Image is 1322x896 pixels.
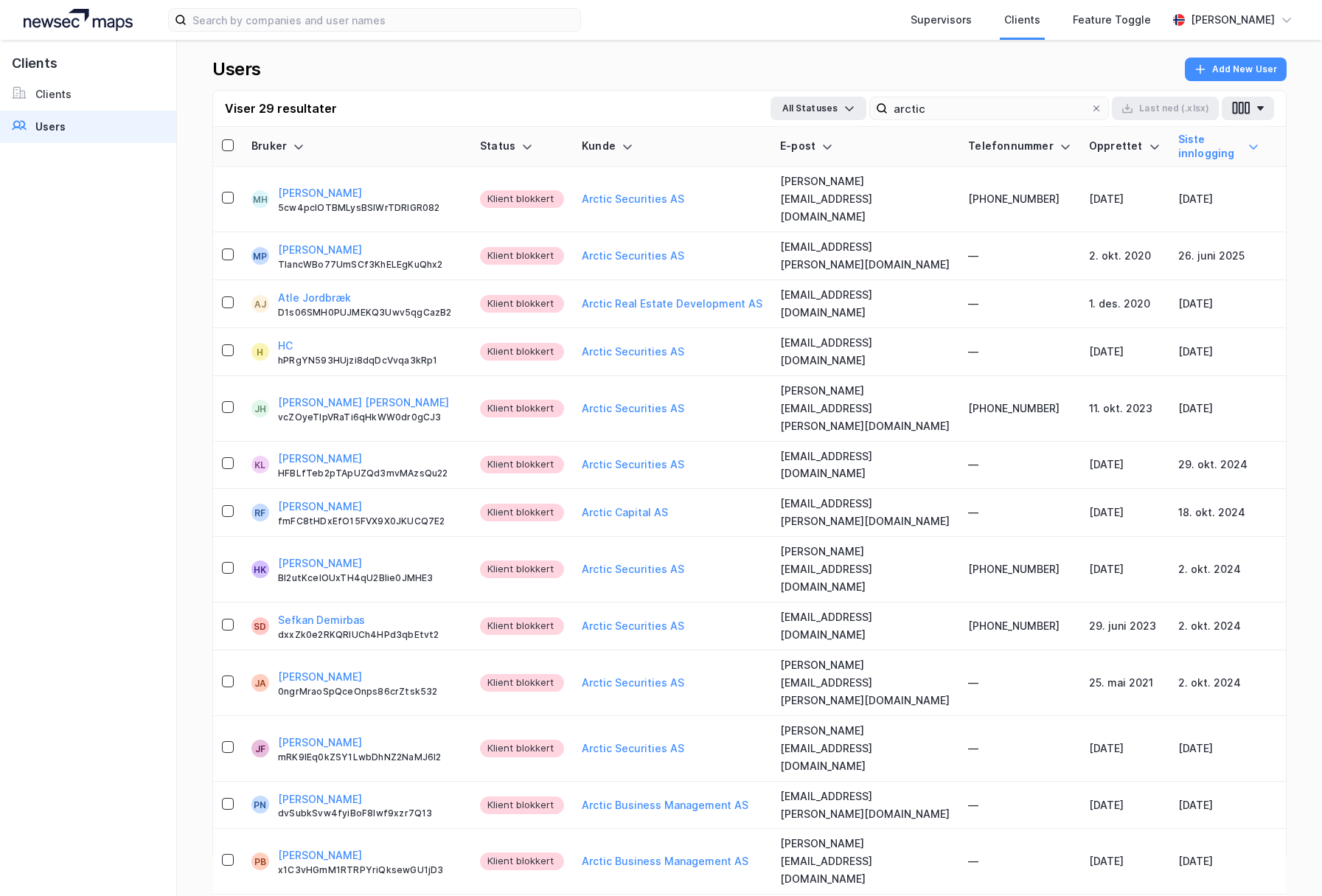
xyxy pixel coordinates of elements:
[911,11,972,29] div: Supervisors
[1178,133,1259,160] div: Siste innlogging
[1169,537,1268,602] td: 2. okt. 2024
[1004,11,1040,29] div: Clients
[187,9,580,31] input: Search by companies and user names
[1080,232,1169,280] td: 2. okt. 2020
[278,241,362,259] button: [PERSON_NAME]
[771,489,959,537] td: [EMAIL_ADDRESS][PERSON_NAME][DOMAIN_NAME]
[254,617,266,635] div: SD
[1169,328,1268,376] td: [DATE]
[582,190,684,208] button: Arctic Securities AS
[278,808,462,819] div: dvSubkSvw4fyiBoF8lwf9xzr7Q13
[1080,442,1169,490] td: [DATE]
[255,740,265,757] div: JF
[582,796,748,814] button: Arctic Business Management AS
[278,202,462,214] div: 5cw4pclOTBMLysBSlWrTDRlGR082
[278,259,462,271] div: TlancWBo77UmSCf3KhELEgKuQhx2
[959,782,1080,830] td: —
[212,58,261,81] div: Users
[771,328,959,376] td: [EMAIL_ADDRESS][DOMAIN_NAME]
[1169,167,1268,232] td: [DATE]
[1169,376,1268,442] td: [DATE]
[771,782,959,830] td: [EMAIL_ADDRESS][PERSON_NAME][DOMAIN_NAME]
[278,572,462,584] div: BI2utKcelOUxTH4qU2Blie0JMHE3
[1080,280,1169,328] td: 1. des. 2020
[771,167,959,232] td: [PERSON_NAME][EMAIL_ADDRESS][DOMAIN_NAME]
[968,190,1071,208] div: [PHONE_NUMBER]
[582,295,762,313] button: Arctic Real Estate Development AS
[254,456,265,473] div: KL
[251,139,462,153] div: Bruker
[582,740,684,757] button: Arctic Securities AS
[771,650,959,716] td: [PERSON_NAME][EMAIL_ADDRESS][PERSON_NAME][DOMAIN_NAME]
[582,456,684,473] button: Arctic Securities AS
[771,232,959,280] td: [EMAIL_ADDRESS][PERSON_NAME][DOMAIN_NAME]
[582,560,684,578] button: Arctic Securities AS
[1080,716,1169,782] td: [DATE]
[888,97,1090,119] input: Search user by name, email or client
[1169,280,1268,328] td: [DATE]
[278,668,362,686] button: [PERSON_NAME]
[1185,58,1287,81] button: Add New User
[278,307,462,319] div: D1s06SMH0PUJMEKQ3Uwv5qgCazB2
[959,716,1080,782] td: —
[1169,829,1268,895] td: [DATE]
[771,602,959,650] td: [EMAIL_ADDRESS][DOMAIN_NAME]
[254,674,266,692] div: ja
[771,376,959,442] td: [PERSON_NAME][EMAIL_ADDRESS][PERSON_NAME][DOMAIN_NAME]
[225,100,337,117] div: Viser 29 resultater
[278,734,362,751] button: [PERSON_NAME]
[278,289,351,307] button: Atle Jordbræk
[1169,602,1268,650] td: 2. okt. 2024
[582,674,684,692] button: Arctic Securities AS
[968,400,1071,417] div: [PHONE_NUMBER]
[35,118,66,136] div: Users
[771,442,959,490] td: [EMAIL_ADDRESS][DOMAIN_NAME]
[1080,650,1169,716] td: 25. mai 2021
[771,280,959,328] td: [EMAIL_ADDRESS][DOMAIN_NAME]
[278,686,462,698] div: 0ngrMraoSpQceOnps86crZtsk532
[278,611,365,629] button: Sefkan Demirbas
[480,139,564,153] div: Status
[1191,11,1275,29] div: [PERSON_NAME]
[959,650,1080,716] td: —
[278,394,449,411] button: [PERSON_NAME] [PERSON_NAME]
[1080,782,1169,830] td: [DATE]
[254,852,266,870] div: PB
[1169,782,1268,830] td: [DATE]
[582,617,684,635] button: Arctic Securities AS
[959,442,1080,490] td: —
[968,560,1071,578] div: [PHONE_NUMBER]
[1080,328,1169,376] td: [DATE]
[780,139,950,153] div: E-post
[582,852,748,870] button: Arctic Business Management AS
[254,295,266,313] div: AJ
[1169,442,1268,490] td: 29. okt. 2024
[278,629,462,641] div: dxxZk0e2RKQRIUCh4HPd3qbEtvt2
[1089,139,1161,153] div: Opprettet
[253,247,267,265] div: MP
[1248,825,1322,896] div: Kontrollprogram for chat
[771,829,959,895] td: [PERSON_NAME][EMAIL_ADDRESS][DOMAIN_NAME]
[1080,829,1169,895] td: [DATE]
[968,139,1071,153] div: Telefonnummer
[278,337,293,355] button: HC
[1080,602,1169,650] td: 29. juni 2023
[254,796,266,813] div: PN
[253,190,268,208] div: MH
[1169,489,1268,537] td: 18. okt. 2024
[959,280,1080,328] td: —
[968,617,1071,635] div: [PHONE_NUMBER]
[771,716,959,782] td: [PERSON_NAME][EMAIL_ADDRESS][DOMAIN_NAME]
[770,97,866,120] button: All Statuses
[257,343,263,361] div: H
[278,864,462,876] div: x1C3vHGmM1RTRPYriQksewGU1jD3
[278,498,362,515] button: [PERSON_NAME]
[35,86,72,103] div: Clients
[959,489,1080,537] td: —
[959,829,1080,895] td: —
[278,184,362,202] button: [PERSON_NAME]
[959,232,1080,280] td: —
[278,411,462,423] div: vcZOyeTIpVRaTi6qHkWW0dr0gCJ3
[1080,537,1169,602] td: [DATE]
[1169,650,1268,716] td: 2. okt. 2024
